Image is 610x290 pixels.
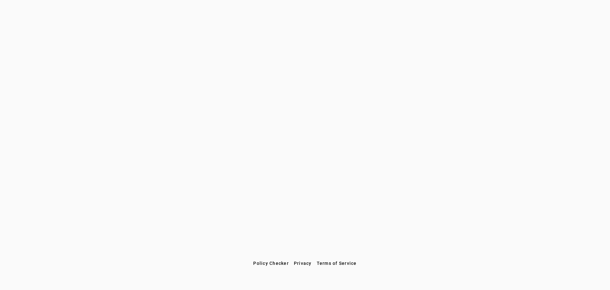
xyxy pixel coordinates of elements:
[294,261,312,266] span: Privacy
[253,261,289,266] span: Policy Checker
[291,258,314,269] button: Privacy
[251,258,291,269] button: Policy Checker
[317,261,357,266] span: Terms of Service
[314,258,359,269] button: Terms of Service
